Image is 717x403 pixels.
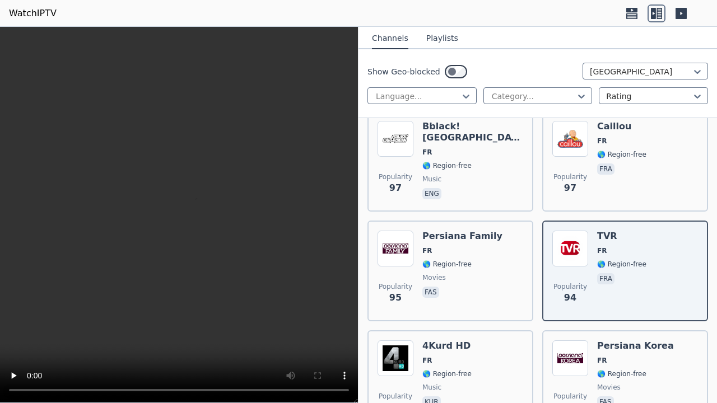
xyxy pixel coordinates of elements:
label: Show Geo-blocked [367,66,440,77]
img: Caillou [552,121,588,157]
button: Playlists [426,28,458,49]
span: Popularity [379,392,412,401]
h6: 4Kurd HD [422,340,472,352]
button: Channels [372,28,408,49]
span: Popularity [553,282,587,291]
h6: Caillou [597,121,646,132]
h6: Persiana Family [422,231,502,242]
p: fra [597,273,614,284]
img: 4Kurd HD [378,340,413,376]
span: 97 [389,181,402,195]
span: FR [597,137,607,146]
span: 🌎 Region-free [597,260,646,269]
span: 97 [564,181,576,195]
span: 🌎 Region-free [597,150,646,159]
img: Bblack! Caribbean [378,121,413,157]
img: Persiana Family [378,231,413,266]
h6: Bblack! [GEOGRAPHIC_DATA] [422,121,523,143]
span: Popularity [379,282,412,291]
span: FR [597,246,607,255]
img: Persiana Korea [552,340,588,376]
h6: Persiana Korea [597,340,674,352]
span: FR [422,356,432,365]
span: movies [422,273,446,282]
p: fra [597,163,614,175]
span: FR [422,148,432,157]
span: music [422,175,441,184]
p: fas [422,287,439,298]
span: FR [597,356,607,365]
span: 94 [564,291,576,304]
span: 🌎 Region-free [597,369,646,378]
img: TVR [552,231,588,266]
span: 🌎 Region-free [422,260,472,269]
span: 🌎 Region-free [422,369,472,378]
span: 95 [389,291,402,304]
span: Popularity [553,172,587,181]
span: FR [422,246,432,255]
a: WatchIPTV [9,7,57,20]
span: music [422,383,441,392]
span: Popularity [553,392,587,401]
span: Popularity [379,172,412,181]
p: eng [422,188,441,199]
span: 🌎 Region-free [422,161,472,170]
h6: TVR [597,231,646,242]
span: movies [597,383,621,392]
